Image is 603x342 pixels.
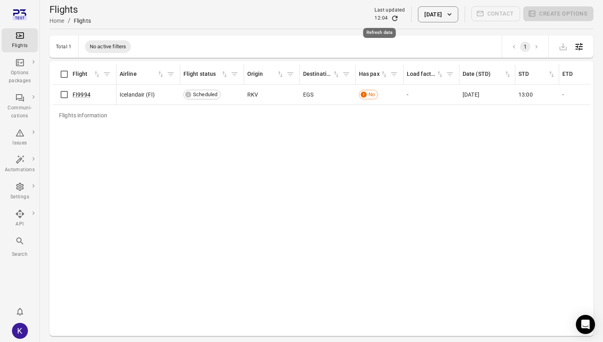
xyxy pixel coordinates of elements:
span: Destination [303,70,340,79]
div: Options packages [5,69,35,85]
div: Flights [5,42,35,50]
div: Sort by airline in ascending order [120,70,165,79]
span: Airline [120,70,165,79]
div: Sort by flight in ascending order [73,70,101,79]
div: Flight status [183,70,221,79]
div: Search [5,251,35,259]
div: Sort by load factor in ascending order [407,70,444,79]
div: Open Intercom Messenger [576,315,595,334]
span: 13:00 [518,91,533,99]
button: Filter by load factor [444,68,456,80]
span: Please make a selection to export [555,42,571,50]
div: Total 1 [56,44,72,49]
a: FI9994 [73,91,91,98]
div: Sort by origin in ascending order [247,70,284,79]
button: Filter by origin [284,68,296,80]
span: No active filters [85,43,131,51]
li: / [68,16,71,26]
div: Sort by ETD in ascending order [562,70,599,79]
div: Airline [120,70,157,79]
div: Origin [247,70,276,79]
div: Communi-cations [5,104,35,120]
a: Automations [2,152,38,176]
span: Origin [247,70,284,79]
div: ETD [562,70,591,79]
span: Scheduled [190,91,220,99]
div: Load factor [407,70,436,79]
a: Communi-cations [2,91,38,123]
span: Has pax [359,70,388,79]
div: 12:04 [374,14,388,22]
div: Automations [5,166,35,174]
div: Has pax [359,70,380,79]
h1: Flights [49,3,91,16]
a: API [2,207,38,231]
button: kjasva [9,320,31,342]
nav: Breadcrumbs [49,16,91,26]
span: Flight status [183,70,229,79]
a: Home [49,18,65,24]
span: Date (STD) [463,70,512,79]
div: Sort by STD in ascending order [518,70,556,79]
div: Refresh data [363,28,396,38]
span: ETD [562,70,599,79]
button: Notifications [12,304,28,320]
span: Please make a selection to create communications [471,6,520,22]
div: - [407,91,456,99]
span: Icelandair (FI) [120,91,155,99]
div: Destination [303,70,332,79]
button: Filter by destination [340,68,352,80]
a: Flights [2,28,38,52]
a: Settings [2,180,38,204]
a: Options packages [2,55,38,87]
button: Open table configuration [571,39,587,55]
span: No [366,91,378,99]
span: [DATE] [463,91,479,99]
button: Filter by flight [101,68,113,80]
div: Flights information [53,105,114,126]
span: Load factor [407,70,444,79]
button: page 1 [520,42,530,52]
div: Settings [5,193,35,201]
div: Sort by destination in ascending order [303,70,340,79]
button: Search [2,234,38,261]
button: Filter by has pax [388,68,400,80]
div: Issues [5,139,35,147]
button: Refresh data [391,14,399,22]
span: EGS [303,91,313,99]
button: Filter by flight status [229,68,240,80]
span: Please make a selection to create an option package [523,6,593,22]
div: Last updated [374,6,405,14]
button: Filter by airline [165,68,177,80]
nav: pagination navigation [508,42,542,52]
div: Date (STD) [463,70,504,79]
div: Flights [74,17,91,25]
div: API [5,220,35,228]
div: Flight [73,70,93,79]
span: Flight [73,70,101,79]
button: [DATE] [418,6,458,22]
span: STD [518,70,556,79]
div: STD [518,70,548,79]
a: Issues [2,126,38,150]
span: RKV [247,91,258,99]
div: Sort by has pax in ascending order [359,70,388,79]
div: Sort by date (STD) in ascending order [463,70,512,79]
div: Sort by flight status in ascending order [183,70,229,79]
div: - [562,91,600,99]
div: K [12,323,28,339]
